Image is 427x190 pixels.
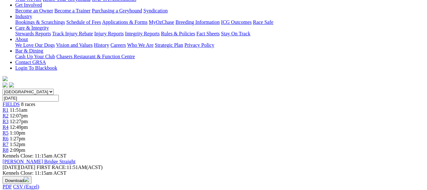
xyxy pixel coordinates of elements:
span: 2:09pm [10,147,25,153]
input: Select date [3,95,59,102]
a: Vision and Values [56,42,93,48]
a: R8 [3,147,9,153]
img: download.svg [24,177,29,182]
a: R1 [3,107,9,113]
a: R4 [3,124,9,130]
a: Bookings & Scratchings [15,19,65,25]
a: Integrity Reports [125,31,160,36]
span: 11:51am [10,107,27,113]
a: Purchasing a Greyhound [92,8,142,13]
span: 1:27pm [10,136,25,141]
a: PDF [3,184,12,189]
a: Stay On Track [221,31,250,36]
div: Industry [15,19,424,25]
a: R6 [3,136,9,141]
a: Fact Sheets [196,31,220,36]
span: 8 races [21,102,35,107]
div: Get Involved [15,8,424,14]
a: Chasers Restaurant & Function Centre [56,54,135,59]
img: facebook.svg [3,82,8,88]
div: Download [3,184,424,190]
a: Care & Integrity [15,25,49,31]
span: 12:27pm [10,119,28,124]
a: Track Injury Rebate [52,31,93,36]
a: R5 [3,130,9,136]
a: Who We Are [127,42,154,48]
div: Kennels Close: 11:15am ACST [3,170,424,176]
a: Strategic Plan [155,42,183,48]
a: [PERSON_NAME] Bridge Straight [3,159,75,164]
span: 1:52pm [10,142,25,147]
a: History [94,42,109,48]
a: Login To Blackbook [15,65,57,71]
a: Bar & Dining [15,48,43,53]
a: Schedule of Fees [66,19,101,25]
span: [DATE] [3,165,19,170]
a: Industry [15,14,32,19]
a: R3 [3,119,9,124]
a: Rules & Policies [161,31,195,36]
a: Get Involved [15,2,42,8]
span: FIRST RACE: [37,165,66,170]
a: MyOzChase [149,19,174,25]
a: Become an Owner [15,8,53,13]
a: We Love Our Dogs [15,42,55,48]
span: 11:51AM(ACST) [37,165,103,170]
img: logo-grsa-white.png [3,76,8,81]
a: Injury Reports [94,31,124,36]
div: Care & Integrity [15,31,424,37]
a: Applications & Forms [102,19,148,25]
a: ICG Outcomes [221,19,251,25]
a: Stewards Reports [15,31,51,36]
div: Bar & Dining [15,54,424,60]
span: Kennels Close: 11:15am ACST [3,153,66,158]
a: Become a Trainer [54,8,91,13]
span: 12:07pm [10,113,28,118]
a: CSV (Excel) [13,184,39,189]
a: Syndication [143,8,168,13]
a: R2 [3,113,9,118]
a: About [15,37,28,42]
a: R7 [3,142,9,147]
a: Breeding Information [176,19,220,25]
a: Race Safe [253,19,273,25]
span: 1:10pm [10,130,25,136]
span: 12:49pm [10,124,28,130]
img: twitter.svg [9,82,14,88]
div: About [15,42,424,48]
button: Download [3,176,31,184]
a: Cash Up Your Club [15,54,55,59]
a: Careers [110,42,126,48]
span: [DATE] [3,165,35,170]
a: FIELDS [3,102,20,107]
a: Privacy Policy [184,42,214,48]
a: Contact GRSA [15,60,46,65]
